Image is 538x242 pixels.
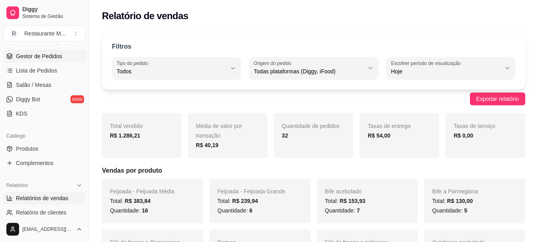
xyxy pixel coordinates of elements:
span: Taxas de serviço [454,123,495,129]
strong: R$ 40,19 [196,142,219,148]
span: Total: [217,198,258,204]
span: Total vendido [110,123,143,129]
h2: Relatório de vendas [102,10,188,22]
button: Origem do pedidoTodas plataformas (Diggy, iFood) [249,57,378,79]
a: Salão / Mesas [3,79,86,91]
button: Select a team [3,26,86,41]
span: Todas plataformas (Diggy, iFood) [254,67,364,75]
span: Diggy [22,6,82,13]
span: Quantidade: [110,207,148,214]
strong: R$ 0,00 [454,132,473,139]
a: Diggy Botnovo [3,93,86,106]
span: R [10,30,18,37]
span: 7 [357,207,360,214]
a: KDS [3,107,86,120]
p: Filtros [112,42,131,51]
a: Relatórios de vendas [3,192,86,205]
span: Total: [110,198,151,204]
strong: R$ 1.286,21 [110,132,140,139]
button: [EMAIL_ADDRESS][DOMAIN_NAME] [3,220,86,239]
span: Total: [432,198,473,204]
span: Salão / Mesas [16,81,51,89]
span: Produtos [16,145,38,153]
span: Taxas de entrega [368,123,410,129]
strong: R$ 54,00 [368,132,390,139]
span: KDS [16,110,27,118]
span: Lista de Pedidos [16,67,57,75]
span: Gestor de Pedidos [16,52,62,60]
span: Todos [117,67,227,75]
div: Restaurante M ... [24,30,66,37]
span: Sistema de Gestão [22,13,82,20]
span: R$ 239,94 [232,198,258,204]
span: Feijoada - Feijoada Média [110,188,174,195]
label: Tipo do pedido [117,60,151,67]
span: [EMAIL_ADDRESS][DOMAIN_NAME] [22,226,73,232]
a: Lista de Pedidos [3,64,86,77]
span: Exportar relatório [476,94,519,103]
span: 5 [464,207,467,214]
a: Relatório de clientes [3,206,86,219]
a: DiggySistema de Gestão [3,3,86,22]
span: Média de valor por transação [196,123,242,139]
span: R$ 383,84 [125,198,151,204]
span: 16 [142,207,148,214]
span: Diggy Bot [16,95,40,103]
h5: Vendas por produto [102,166,525,175]
span: Quantidade de pedidos [282,123,340,129]
span: Feijoada - Feijoada Grande [217,188,285,195]
button: Escolher período de visualizaçãoHoje [386,57,515,79]
span: Hoje [391,67,501,75]
button: Tipo do pedidoTodos [112,57,241,79]
a: Gestor de Pedidos [3,50,86,63]
a: Complementos [3,157,86,169]
div: Catálogo [3,130,86,142]
strong: 32 [282,132,288,139]
span: Bife a Parmegiana [432,188,478,195]
label: Origem do pedido [254,60,294,67]
span: Bife acebolado [325,188,362,195]
span: Quantidade: [217,207,252,214]
span: R$ 130,00 [447,198,473,204]
span: R$ 153,93 [340,198,366,204]
span: Relatórios de vendas [16,194,68,202]
a: Produtos [3,142,86,155]
span: Complementos [16,159,53,167]
span: Total: [325,198,366,204]
span: Quantidade: [325,207,360,214]
span: Relatório de clientes [16,209,67,216]
button: Exportar relatório [470,92,525,105]
label: Escolher período de visualização [391,60,463,67]
span: Relatórios [6,182,28,189]
span: 6 [249,207,252,214]
span: Quantidade: [432,207,467,214]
